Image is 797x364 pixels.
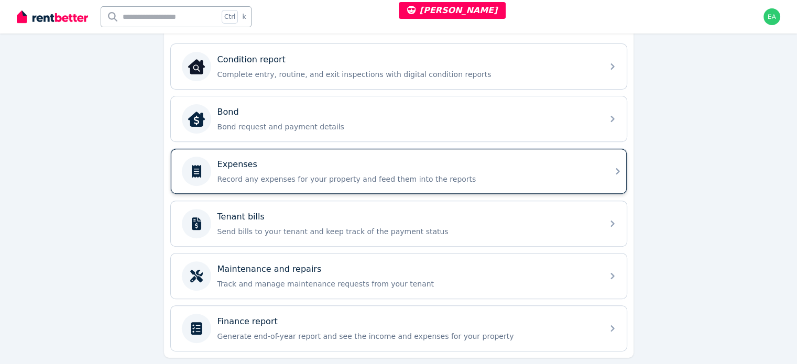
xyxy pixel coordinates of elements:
img: Condition report [188,58,205,75]
span: Ctrl [222,10,238,24]
span: [PERSON_NAME] [407,5,498,15]
p: Track and manage maintenance requests from your tenant [217,279,597,289]
p: Condition report [217,53,286,66]
span: k [242,13,246,21]
p: Bond request and payment details [217,122,597,132]
p: Generate end-of-year report and see the income and expenses for your property [217,331,597,341]
p: Finance report [217,315,278,328]
p: Send bills to your tenant and keep track of the payment status [217,226,597,237]
p: Maintenance and repairs [217,263,322,275]
img: Bond [188,111,205,127]
a: Condition reportCondition reportComplete entry, routine, and exit inspections with digital condit... [171,44,627,89]
a: ExpensesRecord any expenses for your property and feed them into the reports [171,149,627,194]
p: Tenant bills [217,211,265,223]
a: Maintenance and repairsTrack and manage maintenance requests from your tenant [171,253,627,299]
p: Complete entry, routine, and exit inspections with digital condition reports [217,69,597,80]
p: Expenses [217,158,257,171]
a: BondBondBond request and payment details [171,96,627,141]
p: Record any expenses for your property and feed them into the reports [217,174,597,184]
img: earl@rentbetter.com.au [763,8,780,25]
a: Tenant billsSend bills to your tenant and keep track of the payment status [171,201,627,246]
p: Bond [217,106,239,118]
a: Finance reportGenerate end-of-year report and see the income and expenses for your property [171,306,627,351]
img: RentBetter [17,9,88,25]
